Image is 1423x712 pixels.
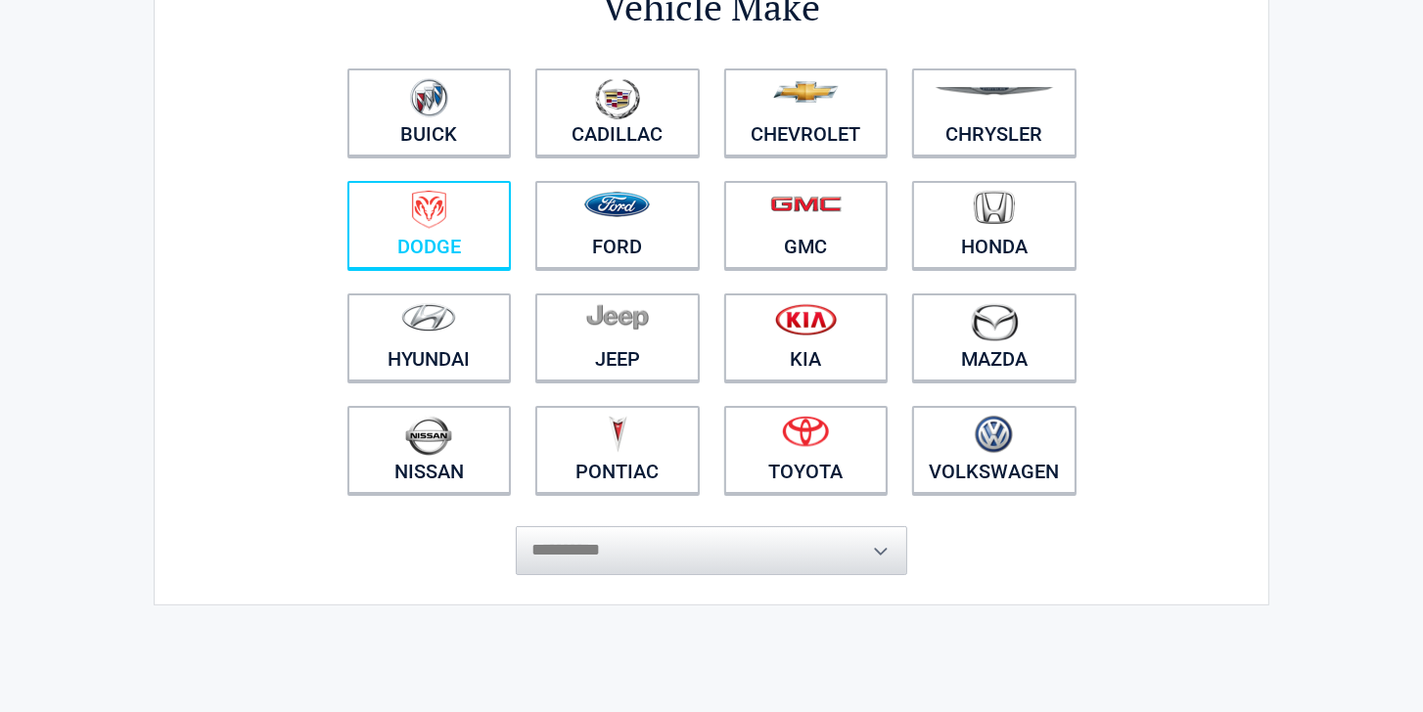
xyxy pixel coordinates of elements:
[724,181,889,269] a: GMC
[347,406,512,494] a: Nissan
[347,68,512,156] a: Buick
[410,78,448,117] img: buick
[535,68,700,156] a: Cadillac
[912,181,1077,269] a: Honda
[595,78,640,119] img: cadillac
[412,191,446,229] img: dodge
[912,293,1077,381] a: Mazda
[586,303,649,331] img: jeep
[974,191,1015,225] img: honda
[724,406,889,494] a: Toyota
[770,196,842,212] img: gmc
[773,81,839,103] img: chevrolet
[970,303,1019,341] img: mazda
[535,293,700,381] a: Jeep
[608,416,627,453] img: pontiac
[724,68,889,156] a: Chevrolet
[405,416,452,456] img: nissan
[912,406,1077,494] a: Volkswagen
[584,192,650,217] img: ford
[775,303,837,335] img: kia
[975,416,1013,454] img: volkswagen
[535,406,700,494] a: Pontiac
[724,293,889,381] a: Kia
[912,68,1077,156] a: Chrysler
[347,293,512,381] a: Hyundai
[401,303,456,332] img: hyundai
[935,87,1054,96] img: chrysler
[535,181,700,269] a: Ford
[782,416,829,447] img: toyota
[347,181,512,269] a: Dodge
